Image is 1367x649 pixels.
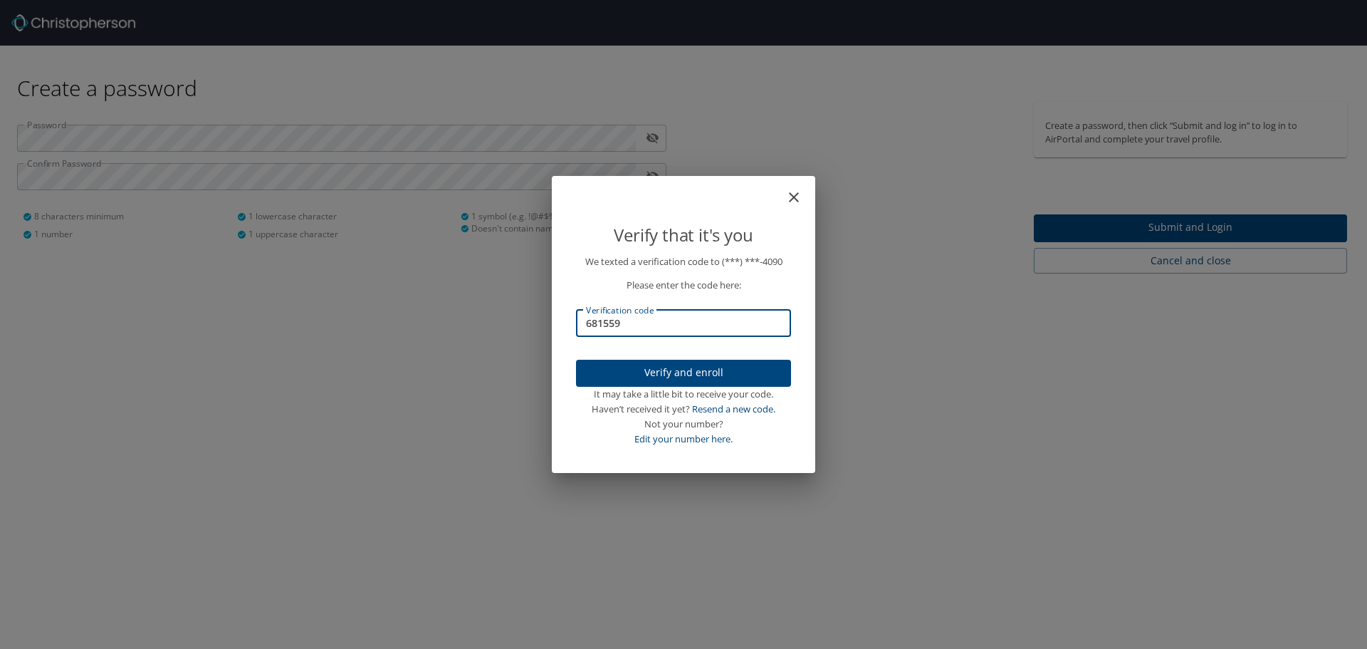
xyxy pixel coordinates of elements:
[576,402,791,417] div: Haven’t received it yet?
[587,364,780,382] span: Verify and enroll
[576,278,791,293] p: Please enter the code here:
[576,387,791,402] div: It may take a little bit to receive your code.
[576,254,791,269] p: We texted a verification code to (***) ***- 4090
[692,403,775,415] a: Resend a new code.
[576,222,791,249] p: Verify that it's you
[792,182,810,199] button: close
[576,417,791,432] div: Not your number?
[576,360,791,388] button: Verify and enroll
[634,432,733,445] a: Edit your number here.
